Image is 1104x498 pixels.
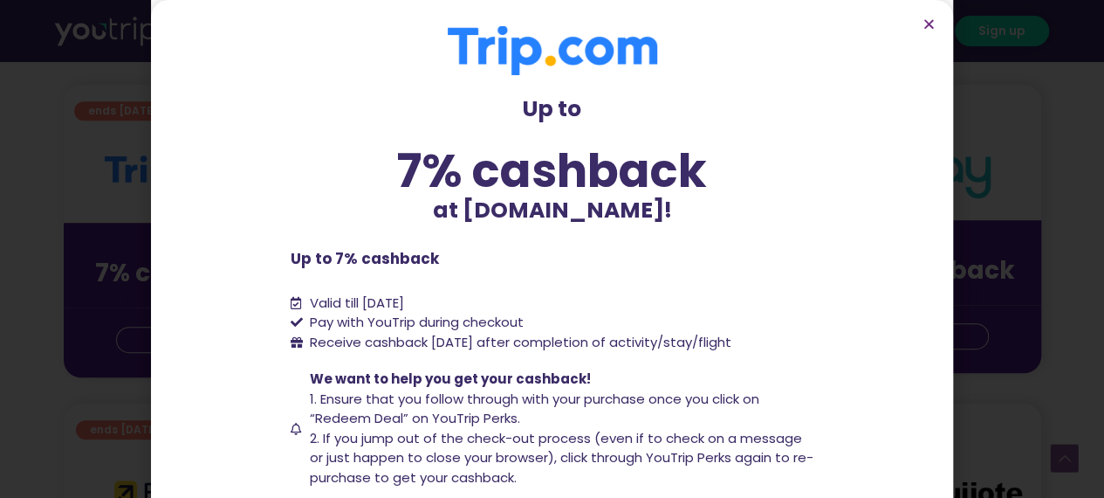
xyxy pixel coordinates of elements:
[291,194,814,227] p: at [DOMAIN_NAME]!
[291,248,439,269] b: Up to 7% cashback
[310,333,731,351] span: Receive cashback [DATE] after completion of activity/stay/flight
[310,429,813,487] span: 2. If you jump out of the check-out process (even if to check on a message or just happen to clos...
[305,313,524,333] span: Pay with YouTrip during checkout
[291,148,814,194] div: 7% cashback
[291,93,814,126] p: Up to
[310,370,591,388] span: We want to help you get your cashback!
[922,17,936,31] a: Close
[310,294,404,312] span: Valid till [DATE]
[310,390,759,428] span: 1. Ensure that you follow through with your purchase once you click on “Redeem Deal” on YouTrip P...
